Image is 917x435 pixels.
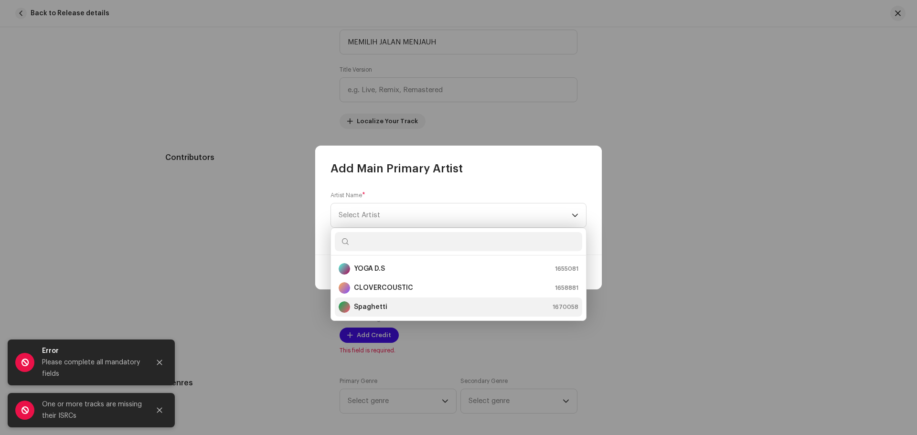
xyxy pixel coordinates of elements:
div: dropdown trigger [572,203,578,227]
button: Close [150,353,169,372]
span: 1658881 [555,283,578,293]
span: 1655081 [555,264,578,274]
li: YOGA D.S [335,259,582,278]
span: Select Artist [339,212,380,219]
li: Spaghetti [335,297,582,317]
div: Please complete all mandatory fields [42,357,142,380]
strong: Spaghetti [354,302,387,312]
span: Add Main Primary Artist [331,161,463,176]
span: Select Artist [339,203,572,227]
strong: YOGA D.S [354,264,385,274]
span: 1670058 [553,302,578,312]
button: Close [150,401,169,420]
strong: CLOVERCOUSTIC [354,283,413,293]
div: One or more tracks are missing their ISRCs [42,399,142,422]
ul: Option List [331,255,586,320]
div: Error [42,345,142,357]
label: Artist Name [331,191,365,199]
li: CLOVERCOUSTIC [335,278,582,297]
